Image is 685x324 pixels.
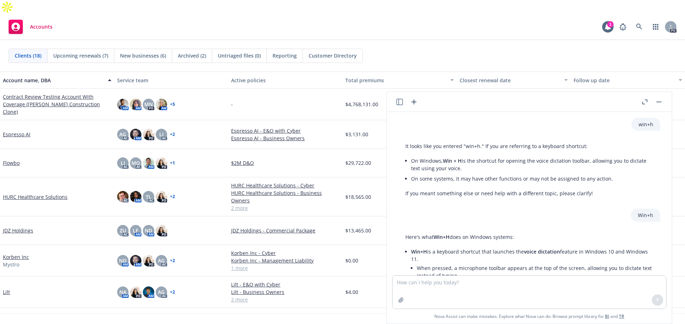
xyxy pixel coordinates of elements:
a: TR [619,313,624,319]
button: Follow up date [571,72,685,89]
span: $29,722.00 [345,159,371,167]
img: photo [130,129,141,140]
button: Active policies [228,72,342,89]
span: AG [158,257,165,264]
img: photo [117,191,129,202]
a: Search [632,20,646,34]
p: Here's what does on Windows systems: [405,233,653,241]
a: Korben Inc - Management Liability [231,257,340,264]
span: Win + H [443,157,462,164]
a: 2 more [231,296,340,303]
a: Switch app [649,20,663,34]
span: - [231,100,233,108]
img: photo [143,255,154,266]
img: photo [156,191,167,202]
img: photo [156,99,167,110]
span: $18,565.00 [345,193,371,201]
img: photo [130,99,141,110]
span: AG [119,131,126,138]
a: Report a Bug [616,20,630,34]
a: + 1 [170,161,175,165]
a: Flowbo [3,159,20,167]
a: Accounts [6,17,55,37]
span: NA [119,288,126,296]
img: photo [130,191,141,202]
a: Espresso AI - Business Owners [231,134,340,142]
span: Win+H [411,248,427,255]
p: Win+h [638,211,653,219]
span: ND [145,227,152,234]
a: JDZ Holdings - Commercial Package [231,227,340,234]
a: + 2 [170,195,175,199]
a: $2M D&O [231,159,340,167]
a: BI [605,313,609,319]
img: photo [117,99,129,110]
a: + 2 [170,132,175,137]
img: photo [143,157,154,169]
span: New businesses (6) [120,52,166,59]
a: + 2 [170,290,175,294]
div: Service team [117,77,226,84]
span: ND [119,257,126,264]
span: MQ [131,159,140,167]
img: photo [156,225,167,236]
img: photo [143,286,154,298]
span: Customer Directory [309,52,357,59]
span: Clients (18) [15,52,41,59]
span: voice dictation [524,248,560,255]
span: Nova Assist can make mistakes. Explore what Nova can do: Browse prompt library for and [390,309,669,324]
span: Reporting [272,52,297,59]
span: TL [146,193,151,201]
a: Korben Inc [3,253,29,261]
p: It looks like you entered "win+h." If you are referring to a keyboard shortcut: [405,142,653,150]
img: photo [130,286,141,298]
a: HURC Healthcare Solutions [3,193,67,201]
p: win+h [639,121,653,128]
span: Accounts [30,24,52,30]
div: 1 [607,21,614,28]
div: Closest renewal date [460,77,560,84]
span: ZU [120,227,126,234]
a: Lilt - E&O with Cyber [231,281,340,288]
span: Archived (2) [178,52,206,59]
span: LF [133,227,138,234]
button: Total premiums [342,72,457,89]
span: MN [144,100,153,108]
a: Espresso AI [3,131,30,138]
div: Follow up date [574,77,674,84]
span: Mystro [3,261,19,268]
li: When pressed, a microphone toolbar appears at the top of the screen, allowing you to dictate text... [417,263,653,281]
span: $3,131.00 [345,131,368,138]
img: photo [143,129,154,140]
a: + 2 [170,259,175,263]
p: If you meant something else or need help with a different topic, please clarify! [405,190,653,197]
button: Service team [114,72,229,89]
img: photo [156,157,167,169]
a: HURC Healthcare Solutions - Cyber [231,182,340,189]
span: Upcoming renewals (7) [53,52,108,59]
a: HURC Healthcare Solutions - Business Owners [231,189,340,204]
span: $4,768,131.00 [345,100,378,108]
a: 1 more [231,264,340,272]
span: LI [121,159,125,167]
span: LI [159,131,164,138]
span: $0.00 [345,257,358,264]
a: Espresso AI - E&O with Cyber [231,127,340,134]
a: Lilt [3,288,10,296]
a: Lilt - Business Owners [231,288,340,296]
a: Korben Inc - Cyber [231,249,340,257]
span: Untriaged files (0) [218,52,261,59]
div: Active policies [231,77,340,84]
li: On Windows, is the shortcut for opening the voice dictation toolbar, allowing you to dictate text... [411,156,653,173]
span: $4.00 [345,288,358,296]
div: Total premiums [345,77,446,84]
a: 2 more [231,204,340,212]
span: Win+H [434,234,450,240]
li: On some systems, it may have other functions or may not be assigned to any action. [411,173,653,184]
a: Contract Review Testing Account With Coverage ([PERSON_NAME] Construction Clone) [3,93,111,116]
a: JDZ Holdings [3,227,33,234]
span: $13,465.00 [345,227,371,234]
button: Closest renewal date [457,72,571,89]
div: Account name, DBA [3,77,104,84]
span: AG [158,288,165,296]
